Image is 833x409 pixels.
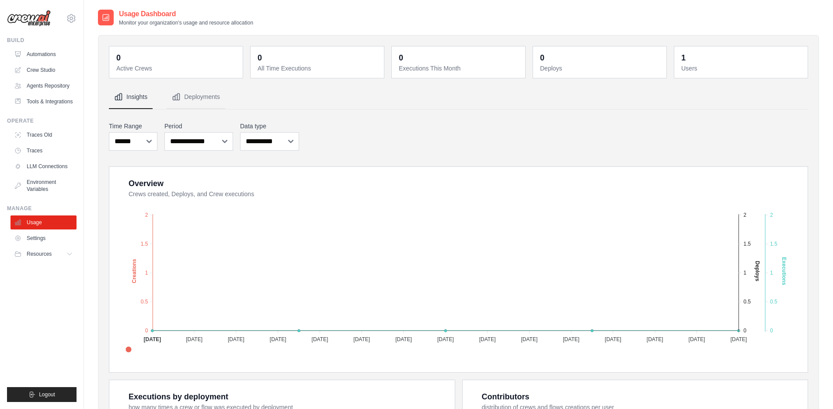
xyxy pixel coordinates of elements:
[479,336,496,342] tspan: [DATE]
[10,159,77,173] a: LLM Connections
[689,336,705,342] tspan: [DATE]
[10,79,77,93] a: Agents Repository
[770,241,777,247] tspan: 1.5
[754,261,760,282] text: Deploys
[143,336,161,342] tspan: [DATE]
[10,47,77,61] a: Automations
[10,231,77,245] a: Settings
[743,241,751,247] tspan: 1.5
[437,336,454,342] tspan: [DATE]
[129,177,164,190] div: Overview
[781,257,787,285] text: Executions
[10,144,77,158] a: Traces
[258,52,262,64] div: 0
[145,212,148,218] tspan: 2
[116,52,121,64] div: 0
[145,270,148,276] tspan: 1
[119,19,253,26] p: Monitor your organization's usage and resource allocation
[186,336,202,342] tspan: [DATE]
[743,328,746,334] tspan: 0
[482,391,530,403] div: Contributors
[7,117,77,124] div: Operate
[167,85,225,109] button: Deployments
[109,85,808,109] nav: Tabs
[540,64,661,73] dt: Deploys
[228,336,244,342] tspan: [DATE]
[540,52,544,64] div: 0
[119,9,253,19] h2: Usage Dashboard
[258,64,379,73] dt: All Time Executions
[129,190,797,198] dt: Crews created, Deploys, and Crew executions
[270,336,286,342] tspan: [DATE]
[399,52,403,64] div: 0
[770,328,773,334] tspan: 0
[10,63,77,77] a: Crew Studio
[353,336,370,342] tspan: [DATE]
[681,64,802,73] dt: Users
[10,175,77,196] a: Environment Variables
[240,122,299,130] label: Data type
[39,391,55,398] span: Logout
[399,64,520,73] dt: Executions This Month
[681,52,686,64] div: 1
[10,247,77,261] button: Resources
[7,37,77,44] div: Build
[743,212,746,218] tspan: 2
[116,64,237,73] dt: Active Crews
[605,336,621,342] tspan: [DATE]
[770,212,773,218] tspan: 2
[730,336,747,342] tspan: [DATE]
[312,336,328,342] tspan: [DATE]
[109,122,157,130] label: Time Range
[10,215,77,229] a: Usage
[145,328,148,334] tspan: 0
[7,205,77,212] div: Manage
[521,336,537,342] tspan: [DATE]
[7,387,77,402] button: Logout
[131,259,137,283] text: Creations
[129,391,228,403] div: Executions by deployment
[109,85,153,109] button: Insights
[141,299,148,305] tspan: 0.5
[395,336,412,342] tspan: [DATE]
[141,241,148,247] tspan: 1.5
[7,10,51,27] img: Logo
[743,270,746,276] tspan: 1
[10,128,77,142] a: Traces Old
[563,336,579,342] tspan: [DATE]
[770,299,777,305] tspan: 0.5
[27,250,52,257] span: Resources
[743,299,751,305] tspan: 0.5
[164,122,233,130] label: Period
[647,336,663,342] tspan: [DATE]
[770,270,773,276] tspan: 1
[10,95,77,109] a: Tools & Integrations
